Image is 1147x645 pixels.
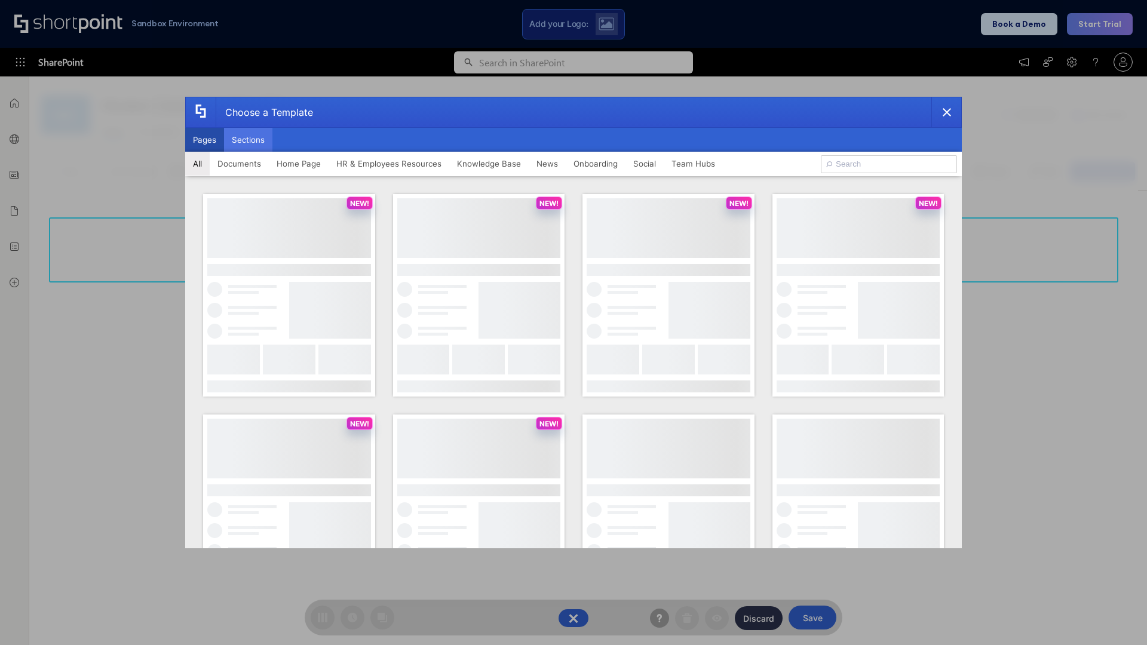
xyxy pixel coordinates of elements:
[729,199,749,208] p: NEW!
[625,152,664,176] button: Social
[329,152,449,176] button: HR & Employees Resources
[539,419,559,428] p: NEW!
[449,152,529,176] button: Knowledge Base
[210,152,269,176] button: Documents
[350,419,369,428] p: NEW!
[821,155,957,173] input: Search
[566,152,625,176] button: Onboarding
[185,128,224,152] button: Pages
[529,152,566,176] button: News
[216,97,313,127] div: Choose a Template
[350,199,369,208] p: NEW!
[185,152,210,176] button: All
[919,199,938,208] p: NEW!
[269,152,329,176] button: Home Page
[539,199,559,208] p: NEW!
[185,97,962,548] div: template selector
[664,152,723,176] button: Team Hubs
[932,506,1147,645] iframe: Chat Widget
[224,128,272,152] button: Sections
